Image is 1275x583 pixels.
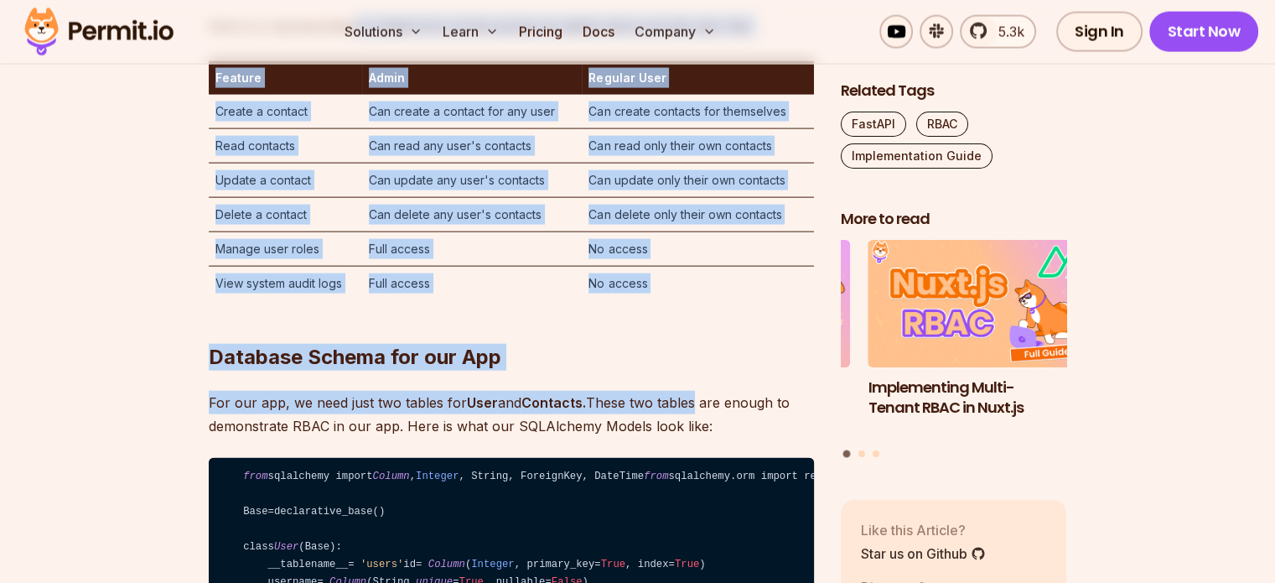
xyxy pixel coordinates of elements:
[858,450,865,456] button: Go to slide 2
[861,543,986,563] a: Star us on Github
[338,15,429,49] button: Solutions
[868,240,1095,367] img: Implementing Multi-Tenant RBAC in Nuxt.js
[209,391,814,438] p: For our app, we need just two tables for and These two tables are enough to demonstrate RBAC in o...
[861,519,986,539] p: Like this Article?
[362,197,582,232] td: Can delete any user's contacts
[628,15,723,49] button: Company
[588,70,666,85] strong: Regular User
[215,70,262,85] strong: Feature
[1149,12,1259,52] a: Start Now
[17,3,181,60] img: Permit logo
[209,163,363,197] td: Update a contact
[268,506,274,518] span: =
[436,15,505,49] button: Learn
[209,95,363,129] td: Create a contact
[209,197,363,232] td: Delete a contact
[416,471,459,482] span: Integer
[582,266,813,300] td: No access
[467,394,498,411] strong: User
[369,70,405,85] strong: Admin
[209,128,363,163] td: Read contacts
[841,240,1067,460] div: Posts
[1056,12,1143,52] a: Sign In
[512,15,569,49] a: Pricing
[868,240,1095,440] li: 1 of 3
[362,266,582,300] td: Full access
[243,471,267,482] span: from
[868,240,1095,440] a: Implementing Multi-Tenant RBAC in Nuxt.jsImplementing Multi-Tenant RBAC in Nuxt.js
[916,112,968,137] a: RBAC
[274,541,298,553] span: User
[582,232,813,266] td: No access
[209,266,363,300] td: View system audit logs
[843,450,851,457] button: Go to slide 1
[960,15,1036,49] a: 5.3k
[362,232,582,266] td: Full access
[841,209,1067,230] h2: More to read
[362,95,582,129] td: Can create a contact for any user
[348,559,354,570] span: =
[471,559,514,570] span: Integer
[582,128,813,163] td: Can read only their own contacts
[624,240,850,440] li: 3 of 3
[601,559,625,570] span: True
[360,559,403,570] span: 'users'
[873,450,879,456] button: Go to slide 3
[416,559,422,570] span: =
[841,81,1067,102] h2: Related Tags
[594,559,600,570] span: =
[209,277,814,371] h2: Database Schema for our App
[582,197,813,232] td: Can delete only their own contacts
[868,377,1095,419] h3: Implementing Multi-Tenant RBAC in Nuxt.js
[209,232,363,266] td: Manage user roles
[576,15,621,49] a: Docs
[624,377,850,439] h3: Policy-Based Access Control (PBAC) Isn’t as Great as You Think
[624,240,850,367] img: Policy-Based Access Control (PBAC) Isn’t as Great as You Think
[841,143,993,169] a: Implementation Guide
[669,559,675,570] span: =
[675,559,699,570] span: True
[373,471,410,482] span: Column
[362,128,582,163] td: Can read any user's contacts
[582,163,813,197] td: Can update only their own contacts
[644,471,668,482] span: from
[841,112,906,137] a: FastAPI
[582,95,813,129] td: Can create contacts for themselves
[521,394,586,411] strong: Contacts.
[362,163,582,197] td: Can update any user's contacts
[428,559,465,570] span: Column
[988,22,1024,42] span: 5.3k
